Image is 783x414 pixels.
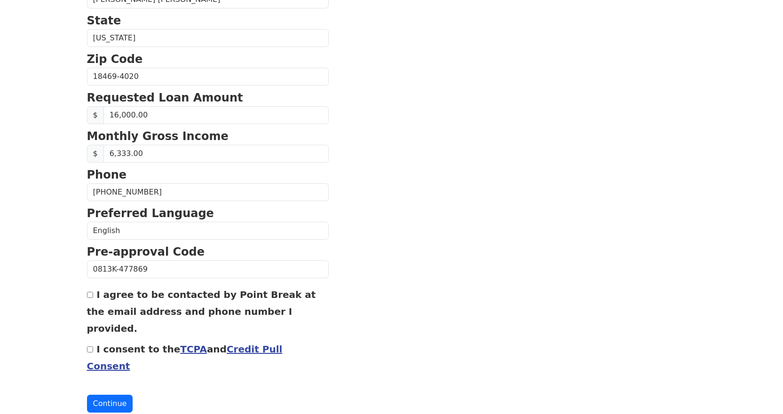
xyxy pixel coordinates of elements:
strong: Phone [87,168,127,181]
input: Monthly Gross Income [103,145,329,163]
button: Continue [87,395,133,413]
span: $ [87,145,104,163]
strong: State [87,14,121,27]
strong: Preferred Language [87,207,214,220]
p: Monthly Gross Income [87,128,329,145]
input: Phone [87,183,329,201]
input: Zip Code [87,68,329,86]
span: $ [87,106,104,124]
strong: Zip Code [87,53,143,66]
input: Requested Loan Amount [103,106,329,124]
strong: Requested Loan Amount [87,91,243,104]
a: TCPA [180,344,207,355]
strong: Pre-approval Code [87,245,205,258]
label: I agree to be contacted by Point Break at the email address and phone number I provided. [87,289,316,334]
label: I consent to the and [87,344,283,372]
input: Pre-approval Code [87,260,329,278]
